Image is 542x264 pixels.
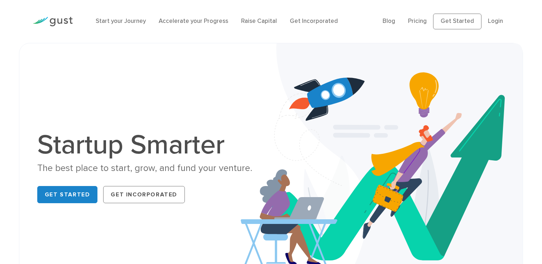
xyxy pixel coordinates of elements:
[96,18,146,25] a: Start your Journey
[290,18,338,25] a: Get Incorporated
[37,162,266,175] div: The best place to start, grow, and fund your venture.
[433,14,481,29] a: Get Started
[241,18,277,25] a: Raise Capital
[103,186,185,203] a: Get Incorporated
[383,18,395,25] a: Blog
[33,17,73,26] img: Gust Logo
[37,186,98,203] a: Get Started
[488,18,503,25] a: Login
[159,18,228,25] a: Accelerate your Progress
[408,18,427,25] a: Pricing
[37,131,266,158] h1: Startup Smarter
